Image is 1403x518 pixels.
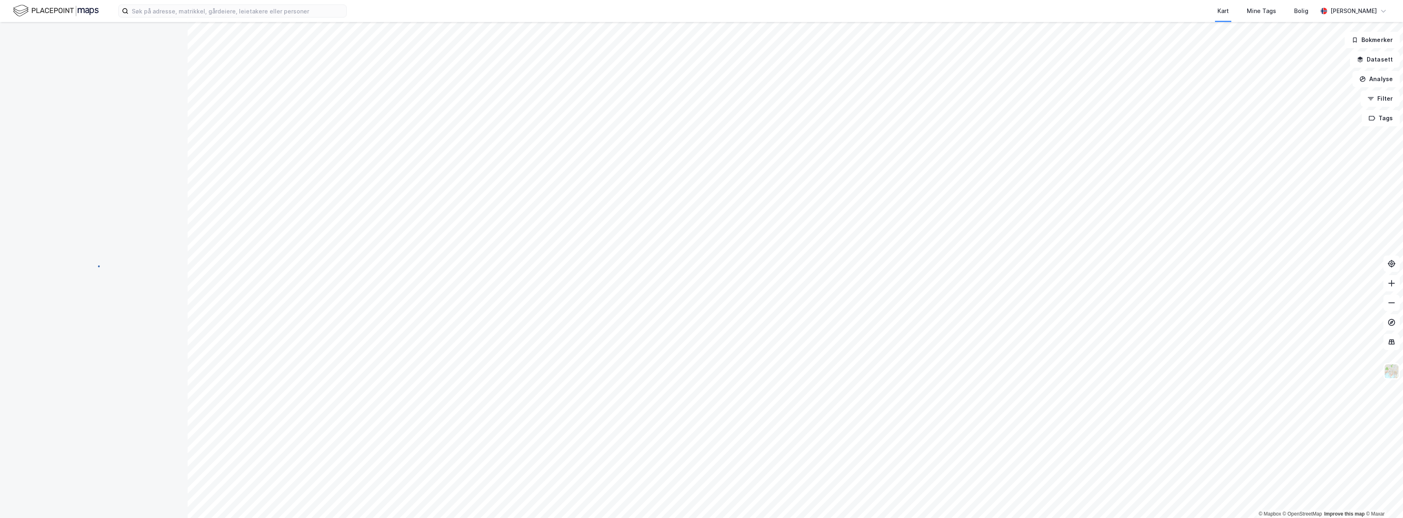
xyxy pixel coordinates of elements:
img: logo.f888ab2527a4732fd821a326f86c7f29.svg [13,4,99,18]
button: Tags [1362,110,1400,126]
div: [PERSON_NAME] [1330,6,1377,16]
iframe: Chat Widget [1362,479,1403,518]
button: Datasett [1350,51,1400,68]
div: Kontrollprogram for chat [1362,479,1403,518]
a: Improve this map [1324,511,1365,517]
button: Bokmerker [1345,32,1400,48]
div: Bolig [1294,6,1308,16]
img: spinner.a6d8c91a73a9ac5275cf975e30b51cfb.svg [87,259,100,272]
div: Mine Tags [1247,6,1276,16]
div: Kart [1217,6,1229,16]
button: Analyse [1352,71,1400,87]
a: Mapbox [1259,511,1281,517]
img: Z [1384,364,1399,379]
input: Søk på adresse, matrikkel, gårdeiere, leietakere eller personer [128,5,346,17]
button: Filter [1361,90,1400,107]
a: OpenStreetMap [1283,511,1322,517]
